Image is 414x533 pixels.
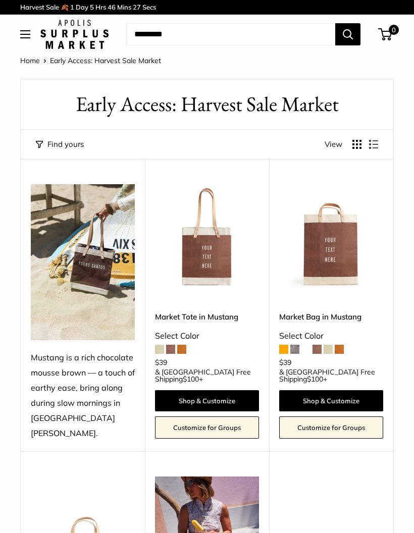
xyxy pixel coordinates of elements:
input: Search... [126,23,335,45]
a: Market Bag in MustangMarket Bag in Mustang [279,184,383,288]
div: Select Color [279,329,383,344]
span: 46 [108,3,116,11]
a: Market Bag in Mustang [279,311,383,323]
button: Search [335,23,360,45]
a: Customize for Groups [279,416,383,439]
span: $39 [155,358,167,367]
a: Market Tote in MustangMarket Tote in Mustang [155,184,259,288]
span: 1 [70,3,74,11]
h1: Early Access: Harvest Sale Market [36,89,378,119]
span: 0 [389,25,399,35]
a: 0 [379,28,392,40]
span: Early Access: Harvest Sale Market [50,56,161,65]
button: Display products as grid [352,140,361,149]
img: Market Tote in Mustang [155,184,259,288]
img: Apolis: Surplus Market [40,20,109,49]
span: $39 [279,358,291,367]
nav: Breadcrumb [20,54,161,67]
a: Shop & Customize [155,390,259,411]
img: Market Bag in Mustang [279,184,383,288]
a: Home [20,56,40,65]
img: Mustang is a rich chocolate mousse brown — a touch of earthy ease, bring along during slow mornin... [31,184,135,340]
span: View [325,137,342,151]
span: $100 [307,375,323,384]
span: Hrs [95,3,106,11]
span: Day [76,3,88,11]
div: Mustang is a rich chocolate mousse brown — a touch of earthy ease, bring along during slow mornin... [31,350,135,441]
button: Display products as list [369,140,378,149]
span: Mins [117,3,131,11]
a: Shop & Customize [279,390,383,411]
a: Customize for Groups [155,416,259,439]
span: Secs [142,3,156,11]
span: & [GEOGRAPHIC_DATA] Free Shipping + [155,368,259,383]
a: Market Tote in Mustang [155,311,259,323]
span: 27 [133,3,141,11]
button: Open menu [20,30,30,38]
span: & [GEOGRAPHIC_DATA] Free Shipping + [279,368,383,383]
span: $100 [183,375,199,384]
div: Select Color [155,329,259,344]
span: 5 [90,3,94,11]
button: Filter collection [36,137,84,151]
